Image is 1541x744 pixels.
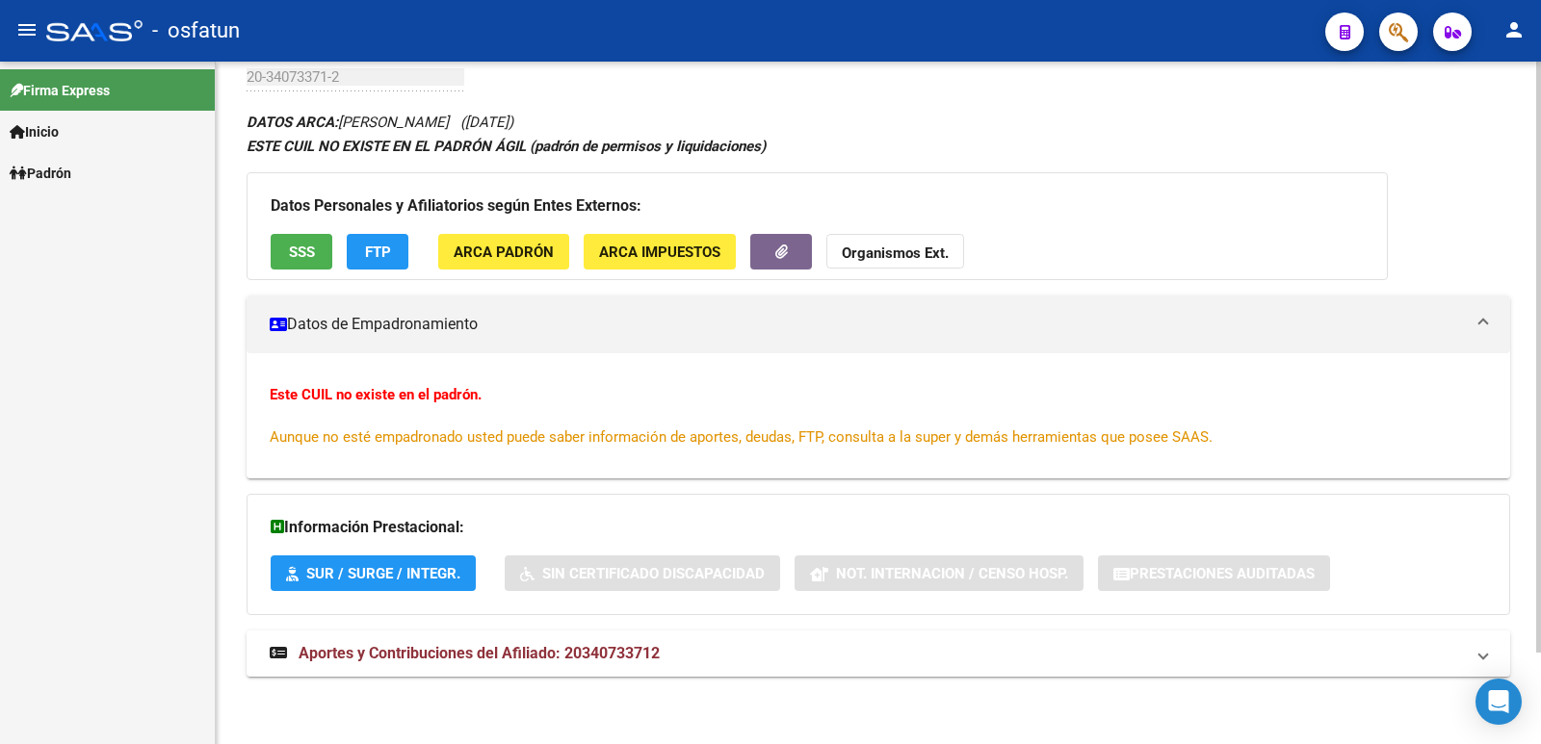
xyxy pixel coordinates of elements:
span: Aunque no esté empadronado usted puede saber información de aportes, deudas, FTP, consulta a la s... [270,428,1213,446]
strong: Este CUIL no existe en el padrón. [270,386,482,403]
span: FTP [365,244,391,261]
span: Aportes y Contribuciones del Afiliado: 20340733712 [299,644,660,662]
button: FTP [347,234,408,269]
button: SUR / SURGE / INTEGR. [271,555,476,591]
div: Open Intercom Messenger [1476,679,1522,725]
strong: ESTE CUIL NO EXISTE EN EL PADRÓN ÁGIL (padrón de permisos y liquidaciones) [247,138,766,155]
div: Datos de Empadronamiento [247,353,1510,478]
strong: DATOS ARCA: [247,114,338,131]
span: [PERSON_NAME] [247,114,449,131]
mat-panel-title: Datos de Empadronamiento [270,314,1464,335]
button: ARCA Impuestos [584,234,736,269]
span: Sin Certificado Discapacidad [542,565,765,582]
span: SUR / SURGE / INTEGR. [306,565,460,582]
span: Inicio [10,121,59,142]
span: Not. Internacion / Censo Hosp. [836,565,1068,582]
mat-expansion-panel-header: Datos de Empadronamiento [247,295,1510,353]
h3: Datos Personales y Afiliatorios según Entes Externos: [271,192,1364,219]
button: Not. Internacion / Censo Hosp. [795,555,1084,591]
span: Padrón [10,163,71,184]
span: ARCA Padrón [454,244,554,261]
button: ARCA Padrón [438,234,569,269]
span: - osfatun [152,10,240,52]
button: Organismos Ext. [826,234,964,269]
span: Prestaciones Auditadas [1130,565,1315,582]
span: ARCA Impuestos [599,244,720,261]
mat-icon: menu [15,18,39,41]
h3: Información Prestacional: [271,514,1486,541]
span: ([DATE]) [460,114,513,131]
button: Prestaciones Auditadas [1098,555,1330,591]
strong: Organismos Ext. [842,244,949,262]
mat-expansion-panel-header: Aportes y Contribuciones del Afiliado: 20340733712 [247,630,1510,677]
span: SSS [289,244,315,261]
button: SSS [271,234,332,269]
mat-icon: person [1502,18,1526,41]
span: Firma Express [10,80,110,101]
button: Sin Certificado Discapacidad [505,555,780,591]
